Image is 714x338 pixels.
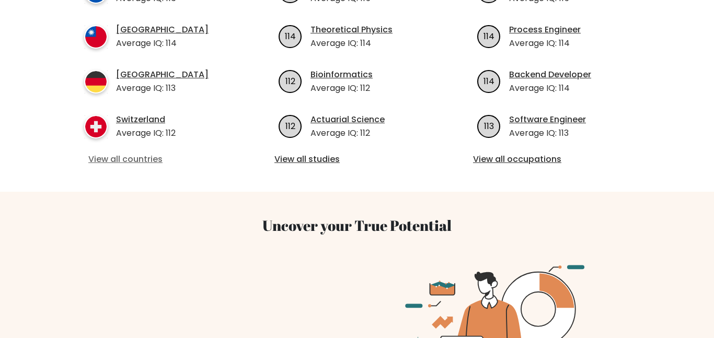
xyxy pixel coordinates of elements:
[509,24,581,36] a: Process Engineer
[65,217,649,235] h3: Uncover your True Potential
[509,37,581,50] p: Average IQ: 114
[509,82,591,95] p: Average IQ: 114
[310,127,385,139] p: Average IQ: 112
[116,24,209,36] a: [GEOGRAPHIC_DATA]
[84,25,108,49] img: country
[509,68,591,81] a: Backend Developer
[285,30,296,42] text: 114
[274,153,440,166] a: View all studies
[84,115,108,138] img: country
[116,127,176,139] p: Average IQ: 112
[88,153,228,166] a: View all countries
[473,153,638,166] a: View all occupations
[116,113,176,126] a: Switzerland
[116,82,209,95] p: Average IQ: 113
[509,113,586,126] a: Software Engineer
[509,127,586,139] p: Average IQ: 113
[310,82,373,95] p: Average IQ: 112
[483,75,494,87] text: 114
[310,37,393,50] p: Average IQ: 114
[310,68,373,81] a: Bioinformatics
[116,37,209,50] p: Average IQ: 114
[483,30,494,42] text: 114
[484,120,494,132] text: 113
[285,75,295,87] text: 112
[310,113,385,126] a: Actuarial Science
[116,68,209,81] a: [GEOGRAPHIC_DATA]
[84,70,108,94] img: country
[310,24,393,36] a: Theoretical Physics
[285,120,295,132] text: 112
